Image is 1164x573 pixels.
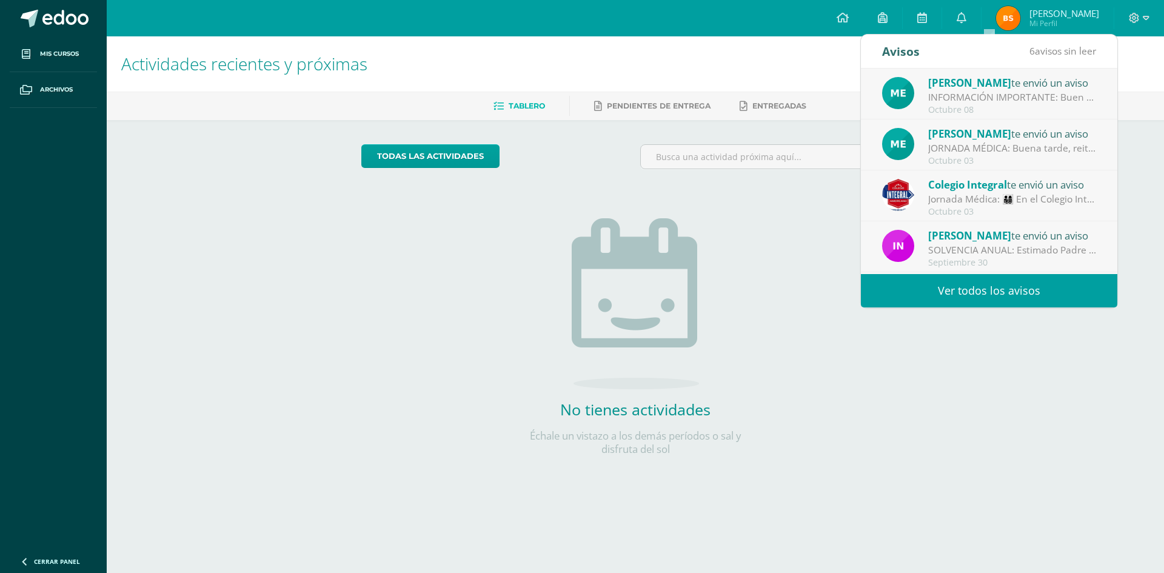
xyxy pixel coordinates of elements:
[607,101,711,110] span: Pendientes de entrega
[740,96,806,116] a: Entregadas
[1029,44,1096,58] span: avisos sin leer
[928,229,1011,243] span: [PERSON_NAME]
[572,218,699,389] img: no_activities.png
[928,243,1097,257] div: SOLVENCIA ANUAL: Estimado Padre de Familia, Les informamos que el día de hoy estamos empezando a ...
[40,49,79,59] span: Mis cursos
[10,36,97,72] a: Mis cursos
[861,274,1117,307] a: Ver todos los avisos
[882,35,920,68] div: Avisos
[34,557,80,566] span: Cerrar panel
[928,126,1097,141] div: te envió un aviso
[928,227,1097,243] div: te envió un aviso
[928,105,1097,115] div: Octubre 08
[493,96,545,116] a: Tablero
[928,176,1097,192] div: te envió un aviso
[121,52,367,75] span: Actividades recientes y próximas
[361,144,500,168] a: todas las Actividades
[882,179,914,211] img: 3d8ecf278a7f74c562a74fe44b321cd5.png
[514,429,757,456] p: Échale un vistazo a los demás períodos o sal y disfruta del sol
[928,178,1007,192] span: Colegio Integral
[996,6,1020,30] img: 404772a77260eae858729d4591944f21.png
[882,77,914,109] img: c105304d023d839b59a15d0bf032229d.png
[928,258,1097,268] div: Septiembre 30
[514,399,757,420] h2: No tienes actividades
[40,85,73,95] span: Archivos
[509,101,545,110] span: Tablero
[928,207,1097,217] div: Octubre 03
[928,156,1097,166] div: Octubre 03
[1029,7,1099,19] span: [PERSON_NAME]
[882,230,914,262] img: 49dcc5f07bc63dd4e845f3f2a9293567.png
[928,90,1097,104] div: INFORMACIÓN IMPORTANTE: Buen día estimado, es un gusto saludarles deseando éxitos en sus labores....
[928,127,1011,141] span: [PERSON_NAME]
[641,145,909,169] input: Busca una actividad próxima aquí...
[594,96,711,116] a: Pendientes de entrega
[928,192,1097,206] div: Jornada Médica: 👨‍👩‍👧‍👦 En el Colegio Integral Americano la salud de nuestros alumnos y familias ...
[1029,44,1035,58] span: 6
[928,141,1097,155] div: JORNADA MÉDICA: Buena tarde, reiteramos la invitación para los alumnos de Ciencias Biológicas que...
[1029,18,1099,28] span: Mi Perfil
[752,101,806,110] span: Entregadas
[882,128,914,160] img: c105304d023d839b59a15d0bf032229d.png
[928,75,1097,90] div: te envió un aviso
[10,72,97,108] a: Archivos
[928,76,1011,90] span: [PERSON_NAME]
